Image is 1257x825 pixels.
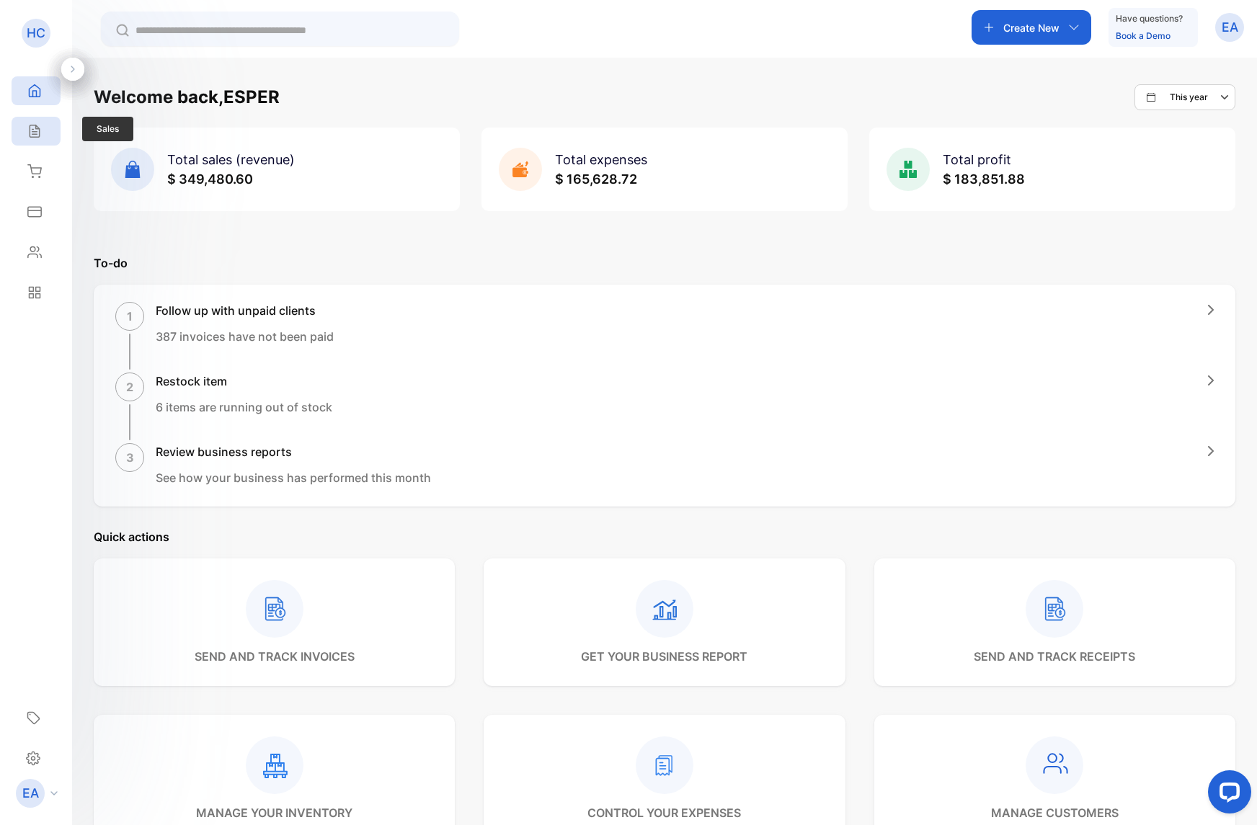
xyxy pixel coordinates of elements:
[82,117,133,141] span: Sales
[94,254,1235,272] p: To-do
[196,804,352,821] p: manage your inventory
[991,804,1119,821] p: manage customers
[1215,10,1244,45] button: EA
[1134,84,1235,110] button: This year
[156,373,332,390] h1: Restock item
[1116,12,1183,26] p: Have questions?
[156,328,334,345] p: 387 invoices have not been paid
[974,648,1135,665] p: send and track receipts
[581,648,747,665] p: get your business report
[156,398,332,416] p: 6 items are running out of stock
[27,24,45,43] p: HC
[94,84,280,110] h1: Welcome back, ESPER
[1222,18,1238,37] p: EA
[555,152,647,167] span: Total expenses
[1170,91,1208,104] p: This year
[1196,764,1257,825] iframe: LiveChat chat widget
[943,152,1011,167] span: Total profit
[943,171,1025,187] span: $ 183,851.88
[1003,20,1060,35] p: Create New
[972,10,1091,45] button: Create New
[156,302,334,319] h1: Follow up with unpaid clients
[1116,30,1171,41] a: Book a Demo
[94,528,1235,545] p: Quick actions
[156,443,431,460] h1: Review business reports
[587,804,741,821] p: control your expenses
[22,784,39,803] p: EA
[167,152,295,167] span: Total sales (revenue)
[126,378,133,396] p: 2
[195,648,355,665] p: send and track invoices
[167,171,253,187] span: $ 349,480.60
[156,469,431,486] p: See how your business has performed this month
[126,449,134,466] p: 3
[127,308,133,325] p: 1
[555,171,637,187] span: $ 165,628.72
